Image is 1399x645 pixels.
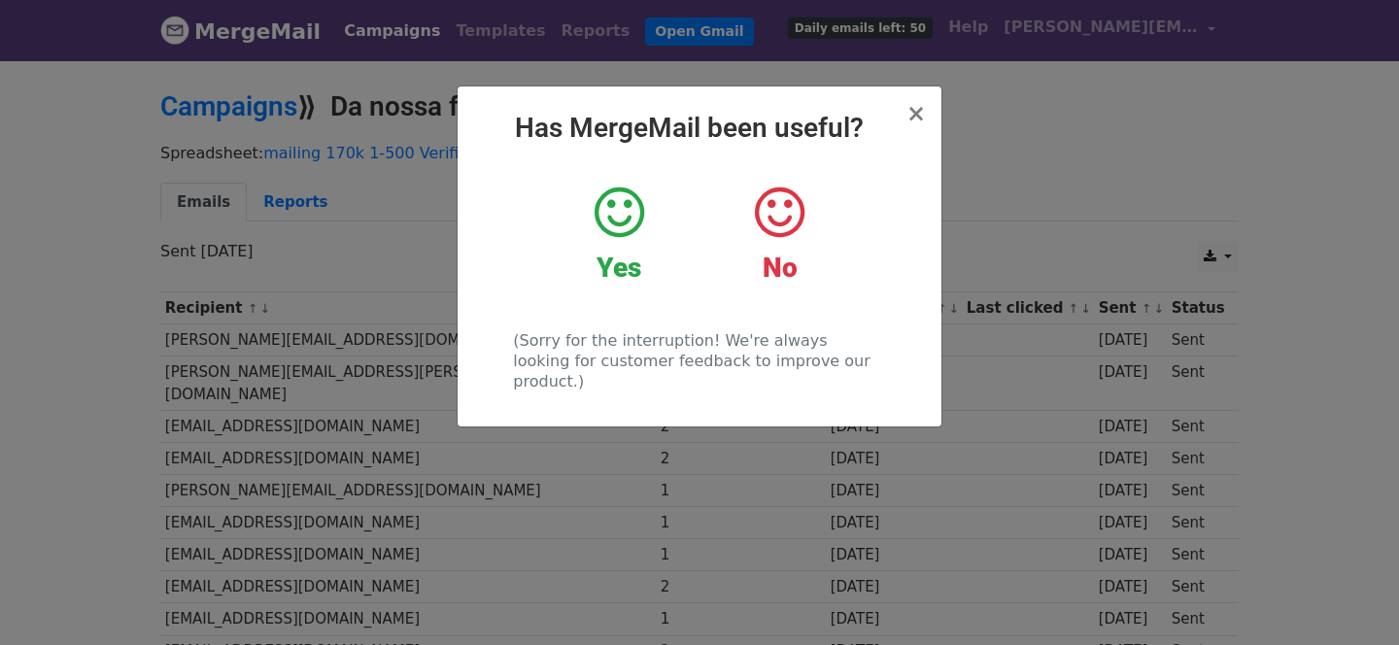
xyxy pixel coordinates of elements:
a: No [714,184,845,285]
strong: No [763,252,798,284]
span: × [906,100,926,127]
a: Yes [554,184,685,285]
button: Close [906,102,926,125]
strong: Yes [597,252,641,284]
p: (Sorry for the interruption! We're always looking for customer feedback to improve our product.) [513,330,885,391]
h2: Has MergeMail been useful? [473,112,926,145]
